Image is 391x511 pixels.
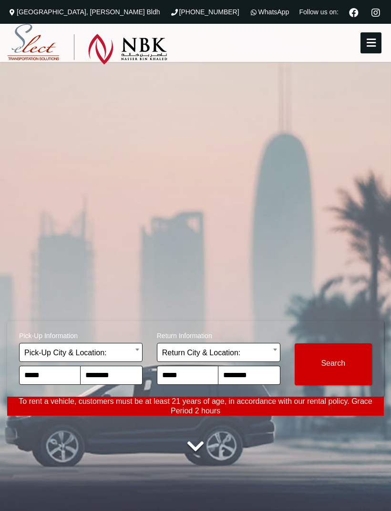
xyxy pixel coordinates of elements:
button: Modify Search [295,343,372,385]
span: Pick-Up Information [19,326,143,343]
a: [PHONE_NUMBER] [170,8,239,16]
span: Pick-Up City & Location: [24,343,137,362]
p: To rent a vehicle, customers must be at least 21 years of age, in accordance with our rental poli... [7,397,384,416]
span: Pick-Up City & Location: [19,343,143,362]
a: Instagram [367,7,384,17]
a: WhatsApp [249,8,289,16]
a: Facebook [345,7,362,17]
span: Return Information [157,326,280,343]
img: Select Rent a Car [7,24,167,65]
span: Return City & Location: [162,343,275,362]
span: Return City & Location: [157,343,280,362]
